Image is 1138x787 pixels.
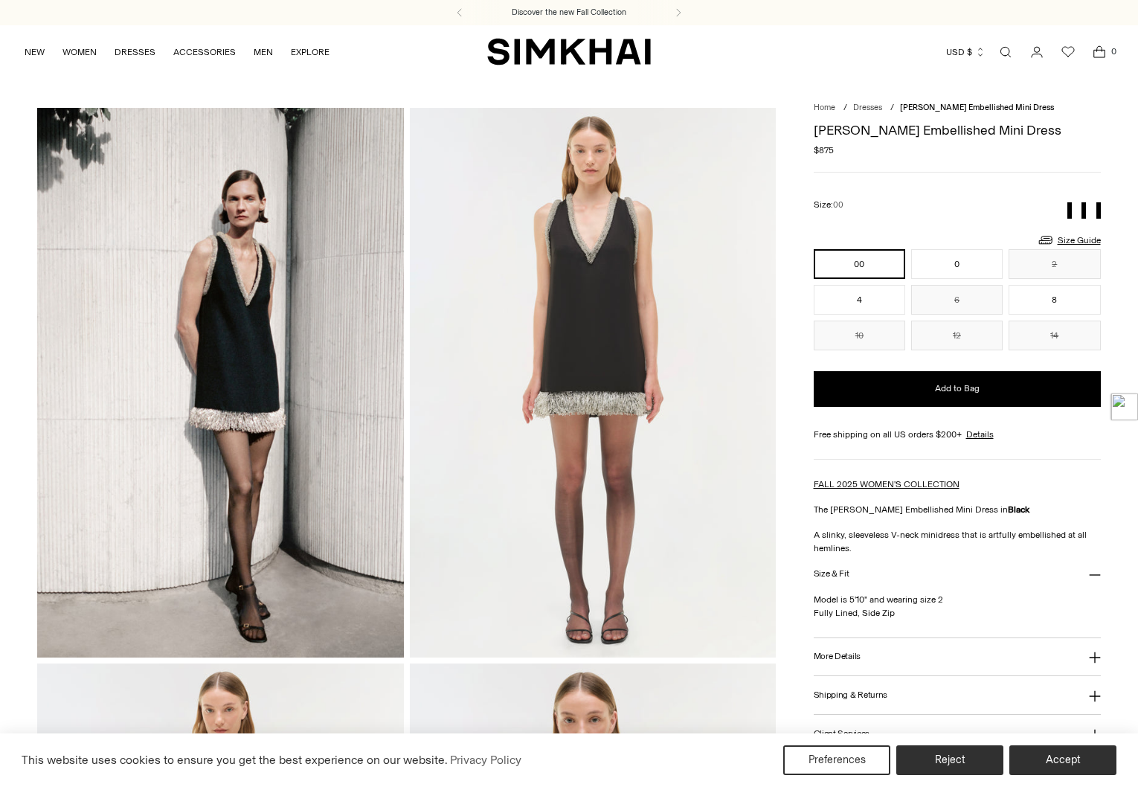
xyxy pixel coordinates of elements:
[814,285,905,315] button: 4
[814,729,870,739] h3: Client Services
[1009,285,1100,315] button: 8
[814,652,861,661] h3: More Details
[1009,321,1100,350] button: 14
[814,102,1101,115] nav: breadcrumbs
[935,382,980,395] span: Add to Bag
[814,715,1101,753] button: Client Services
[814,690,888,700] h3: Shipping & Returns
[783,745,890,775] button: Preferences
[814,321,905,350] button: 10
[911,285,1003,315] button: 6
[22,753,448,767] span: This website uses cookies to ensure you get the best experience on our website.
[1009,745,1116,775] button: Accept
[1022,37,1052,67] a: Go to the account page
[1009,249,1100,279] button: 2
[911,321,1003,350] button: 12
[814,503,1101,516] p: The [PERSON_NAME] Embellished Mini Dress in
[833,200,843,210] span: 00
[25,36,45,68] a: NEW
[890,102,894,115] div: /
[1111,393,1138,420] img: toggle-logo.svg
[896,745,1003,775] button: Reject
[814,249,905,279] button: 00
[843,102,847,115] div: /
[814,593,1101,620] p: Model is 5'10" and wearing size 2 Fully Lined, Side Zip
[814,638,1101,676] button: More Details
[814,428,1101,441] div: Free shipping on all US orders $200+
[946,36,986,68] button: USD $
[1008,504,1029,515] strong: Black
[410,108,776,657] img: Darcy Embellished Mini Dress
[814,528,1101,555] p: A slinky, sleeveless V-neck minidress that is artfully embellished at all hemlines.
[814,123,1101,137] h1: [PERSON_NAME] Embellished Mini Dress
[37,108,403,657] img: Darcy Embellished Mini Dress
[814,198,843,212] label: Size:
[1084,37,1114,67] a: Open cart modal
[814,479,959,489] a: FALL 2025 WOMEN'S COLLECTION
[1037,231,1101,249] a: Size Guide
[291,36,329,68] a: EXPLORE
[254,36,273,68] a: MEN
[853,103,882,112] a: Dresses
[62,36,97,68] a: WOMEN
[911,249,1003,279] button: 0
[900,103,1054,112] span: [PERSON_NAME] Embellished Mini Dress
[814,103,835,112] a: Home
[814,569,849,579] h3: Size & Fit
[512,7,626,19] a: Discover the new Fall Collection
[814,371,1101,407] button: Add to Bag
[966,428,994,441] a: Details
[814,676,1101,714] button: Shipping & Returns
[115,36,155,68] a: DRESSES
[487,37,651,66] a: SIMKHAI
[991,37,1020,67] a: Open search modal
[814,555,1101,593] button: Size & Fit
[173,36,236,68] a: ACCESSORIES
[1107,45,1120,58] span: 0
[448,749,524,771] a: Privacy Policy (opens in a new tab)
[814,144,834,157] span: $875
[1053,37,1083,67] a: Wishlist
